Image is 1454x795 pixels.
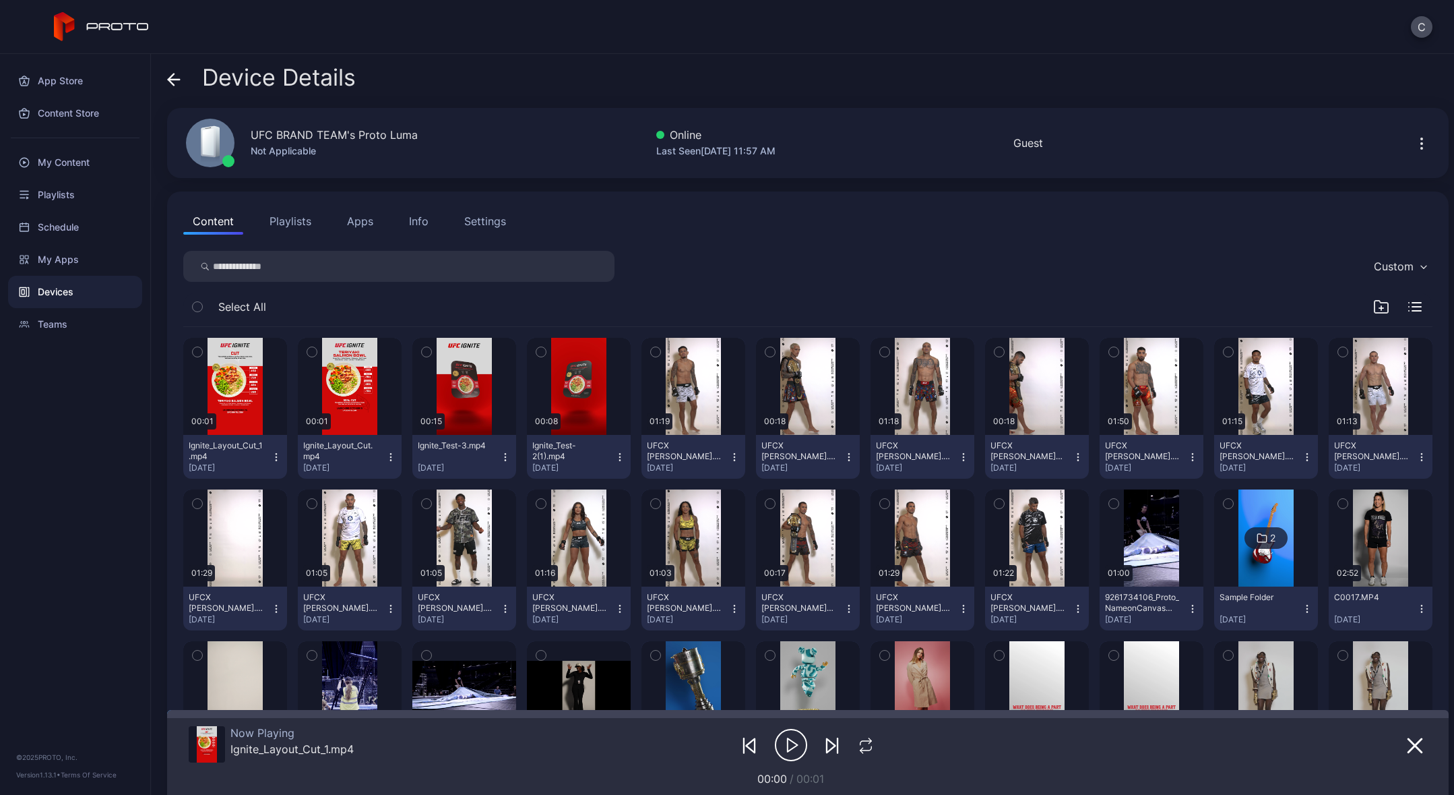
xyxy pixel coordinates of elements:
div: 2 [1270,532,1275,544]
button: UFCX [PERSON_NAME].mp4[DATE] [412,587,516,630]
div: [DATE] [1105,463,1187,473]
div: [DATE] [189,614,271,625]
div: UFCX Alexandre Pantoja.mp4 [876,592,950,614]
div: Online [656,127,776,143]
a: Terms Of Service [61,771,117,779]
button: Settings [455,208,515,235]
button: UFCX [PERSON_NAME].mp4[DATE] [985,587,1089,630]
div: Info [409,213,429,229]
button: UFCX [PERSON_NAME].mp4[DATE] [1100,435,1203,479]
a: App Store [8,65,142,97]
span: 00:01 [796,772,824,786]
button: Info [400,208,438,235]
span: Select All [218,299,266,315]
button: Content [183,208,243,235]
a: My Content [8,146,142,179]
a: Schedule [8,211,142,243]
button: Playlists [260,208,321,235]
div: UFCX Alexandre Pantoja Belt.mp4 [761,592,835,614]
a: My Apps [8,243,142,276]
div: Ignite_Layout_Cut_1.mp4 [230,742,354,756]
div: [DATE] [189,463,271,473]
div: [DATE] [1334,614,1416,625]
div: [DATE] [761,614,844,625]
button: UFCX [PERSON_NAME].mp4[DATE] [641,435,745,479]
div: Last Seen [DATE] 11:57 AM [656,143,776,159]
div: [DATE] [876,463,958,473]
div: © 2025 PROTO, Inc. [16,752,134,763]
button: C0017.MP4[DATE] [1329,587,1432,630]
div: [DATE] [303,463,385,473]
div: UFCX Renato Moicano.mp4 [303,592,377,614]
button: UFCX [PERSON_NAME].mp4[DATE] [871,435,974,479]
button: C [1411,16,1432,38]
div: UFC BRAND TEAM's Proto Luma [251,127,418,143]
a: Playlists [8,179,142,211]
div: [DATE] [418,614,500,625]
div: Custom [1374,260,1414,273]
a: Devices [8,276,142,308]
div: [DATE] [1105,614,1187,625]
button: UFCX [PERSON_NAME].mp4[DATE] [1214,435,1318,479]
div: [DATE] [1220,614,1302,625]
div: UFCX Viviane Araujo.mp4 [647,592,721,614]
div: Content Store [8,97,142,129]
button: UFCX [PERSON_NAME] Belt.mp4[DATE] [985,435,1089,479]
div: [DATE] [532,463,614,473]
div: [DATE] [303,614,385,625]
button: Apps [338,208,383,235]
button: UFCX [PERSON_NAME].mp4[DATE] [527,587,631,630]
div: UFCX Joshua Van.mp4 [1220,440,1294,462]
div: [DATE] [1334,463,1416,473]
span: / [790,772,794,786]
span: Device Details [202,65,356,90]
div: UFCX Ilia Topuria Belt.mp4 [990,440,1065,462]
button: UFCX [PERSON_NAME].mp4[DATE] [298,587,402,630]
div: C0017.MP4 [1334,592,1408,603]
div: Sample Folder [1220,592,1294,603]
div: UFCX Beneil Dariush.mp4 [990,592,1065,614]
div: UFCX Ilia Topuria.mp4 [1105,440,1179,462]
div: [DATE] [647,614,729,625]
div: UFCX Charles Oliveira.mp4 [876,440,950,462]
div: [DATE] [1220,463,1302,473]
span: Version 1.13.1 • [16,771,61,779]
div: Ignite_Test-2(1).mp4 [532,440,606,462]
div: [DATE] [647,463,729,473]
div: [DATE] [418,463,500,473]
button: Ignite_Layout_Cut.mp4[DATE] [298,435,402,479]
div: UFCX Terrance McKinney.mp4 [418,592,492,614]
button: Ignite_Test-3.mp4[DATE] [412,435,516,479]
div: UFCX Charles Oliveira Belt.mp4 [761,440,835,462]
button: UFCX [PERSON_NAME].mp4[DATE] [183,587,287,630]
button: Sample Folder[DATE] [1214,587,1318,630]
button: UFCX [PERSON_NAME].mp4[DATE] [1329,435,1432,479]
button: UFCX [PERSON_NAME].mp4[DATE] [871,587,974,630]
div: UFCX Kai Kara France.mp4 [1334,440,1408,462]
button: UFCX [PERSON_NAME] Belt.mp4[DATE] [756,587,860,630]
div: UFCX Brandon Royval.mp4 [647,440,721,462]
div: [DATE] [990,463,1073,473]
div: [DATE] [761,463,844,473]
div: Ignite_Layout_Cut.mp4 [303,440,377,462]
div: 9261734106_Proto_NameonCanvas (2).mp4 [1105,592,1179,614]
div: [DATE] [990,614,1073,625]
div: Guest [1013,135,1043,151]
div: UFCX Tracy Cortez.mp4 [532,592,606,614]
div: [DATE] [876,614,958,625]
div: Not Applicable [251,143,418,159]
button: 9261734106_Proto_NameonCanvas (2).mp4[DATE] [1100,587,1203,630]
button: UFCX [PERSON_NAME].mp4[DATE] [756,435,860,479]
button: Custom [1367,251,1432,282]
div: Ignite_Layout_Cut_1.mp4 [189,440,263,462]
div: [DATE] [532,614,614,625]
div: Settings [464,213,506,229]
button: UFCX [PERSON_NAME].mp4[DATE] [641,587,745,630]
button: Ignite_Test-2(1).mp4[DATE] [527,435,631,479]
